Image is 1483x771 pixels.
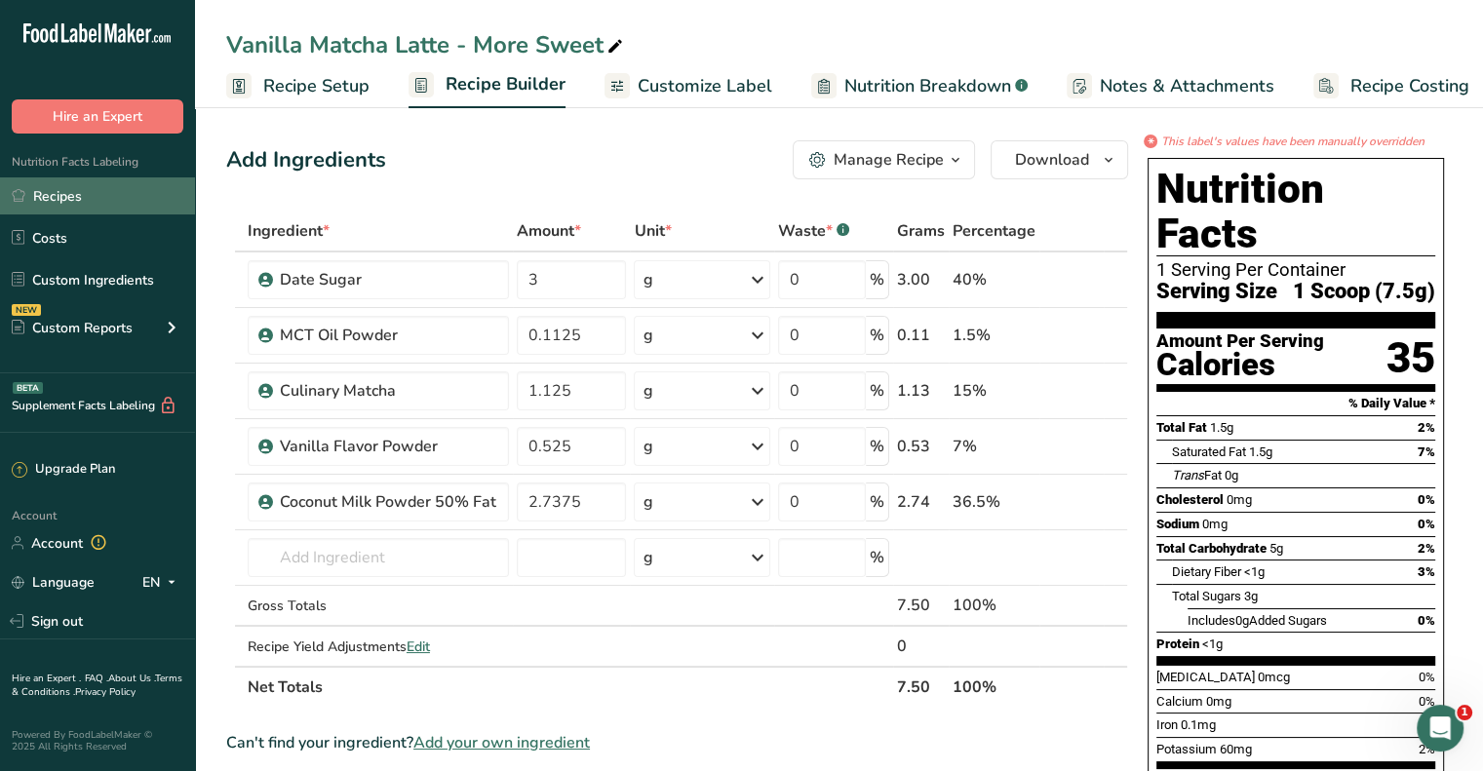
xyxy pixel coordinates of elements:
[1418,517,1435,531] span: 0%
[897,594,945,617] div: 7.50
[1418,492,1435,507] span: 0%
[280,435,497,458] div: Vanilla Flavor Powder
[1156,351,1324,379] div: Calories
[85,672,108,685] a: FAQ .
[643,379,652,403] div: g
[1418,564,1435,579] span: 3%
[1457,705,1472,720] span: 1
[953,268,1035,291] div: 40%
[1206,694,1231,709] span: 0mg
[248,538,509,577] input: Add Ingredient
[1386,332,1435,384] div: 35
[793,140,975,179] button: Manage Recipe
[953,490,1035,514] div: 36.5%
[1249,444,1272,459] span: 1.5g
[280,324,497,347] div: MCT Oil Powder
[897,324,945,347] div: 0.11
[1156,717,1178,732] span: Iron
[893,666,949,707] th: 7.50
[1172,468,1204,482] i: Trans
[1156,541,1267,556] span: Total Carbohydrate
[643,435,652,458] div: g
[1244,589,1258,603] span: 3g
[1156,392,1435,415] section: % Daily Value *
[1015,148,1089,172] span: Download
[409,62,566,109] a: Recipe Builder
[1227,492,1252,507] span: 0mg
[1419,694,1435,709] span: 0%
[1418,444,1435,459] span: 7%
[248,596,509,616] div: Gross Totals
[244,666,893,707] th: Net Totals
[1067,64,1274,108] a: Notes & Attachments
[280,268,497,291] div: Date Sugar
[844,73,1011,99] span: Nutrition Breakdown
[1244,564,1265,579] span: <1g
[1161,133,1424,150] i: This label's values have been manually overridden
[897,379,945,403] div: 1.13
[248,219,330,243] span: Ingredient
[897,635,945,658] div: 0
[1156,167,1435,256] h1: Nutrition Facts
[1156,420,1207,435] span: Total Fat
[1156,492,1224,507] span: Cholesterol
[407,637,430,656] span: Edit
[834,148,944,172] div: Manage Recipe
[12,99,183,134] button: Hire an Expert
[1235,613,1249,628] span: 0g
[142,570,183,594] div: EN
[1172,444,1246,459] span: Saturated Fat
[1313,64,1469,108] a: Recipe Costing
[226,64,370,108] a: Recipe Setup
[226,144,386,176] div: Add Ingredients
[1417,705,1463,752] iframe: Intercom live chat
[1258,670,1290,684] span: 0mcg
[517,219,581,243] span: Amount
[953,219,1035,243] span: Percentage
[643,268,652,291] div: g
[1156,280,1277,304] span: Serving Size
[953,594,1035,617] div: 100%
[778,219,849,243] div: Waste
[1418,613,1435,628] span: 0%
[1172,589,1241,603] span: Total Sugars
[12,460,115,480] div: Upgrade Plan
[280,379,497,403] div: Culinary Matcha
[1419,670,1435,684] span: 0%
[1418,541,1435,556] span: 2%
[953,324,1035,347] div: 1.5%
[108,672,155,685] a: About Us .
[280,490,497,514] div: Coconut Milk Powder 50% Fat
[1172,564,1241,579] span: Dietary Fiber
[953,435,1035,458] div: 7%
[75,685,136,699] a: Privacy Policy
[12,318,133,338] div: Custom Reports
[1293,280,1435,304] span: 1 Scoop (7.5g)
[226,27,627,62] div: Vanilla Matcha Latte - More Sweet
[897,490,945,514] div: 2.74
[1202,517,1228,531] span: 0mg
[12,672,182,699] a: Terms & Conditions .
[1156,332,1324,351] div: Amount Per Serving
[643,490,652,514] div: g
[413,731,590,754] span: Add your own ingredient
[1188,613,1327,628] span: Includes Added Sugars
[638,73,772,99] span: Customize Label
[1202,636,1223,651] span: <1g
[1225,468,1238,482] span: 0g
[811,64,1028,108] a: Nutrition Breakdown
[248,636,509,657] div: Recipe Yield Adjustments
[897,219,945,243] span: Grams
[1156,260,1435,280] div: 1 Serving Per Container
[1350,73,1469,99] span: Recipe Costing
[991,140,1128,179] button: Download
[1156,517,1199,531] span: Sodium
[1269,541,1283,556] span: 5g
[1210,420,1233,435] span: 1.5g
[1156,636,1199,651] span: Protein
[12,729,183,752] div: Powered By FoodLabelMaker © 2025 All Rights Reserved
[12,672,81,685] a: Hire an Expert .
[643,546,652,569] div: g
[1156,742,1217,756] span: Potassium
[446,71,566,97] span: Recipe Builder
